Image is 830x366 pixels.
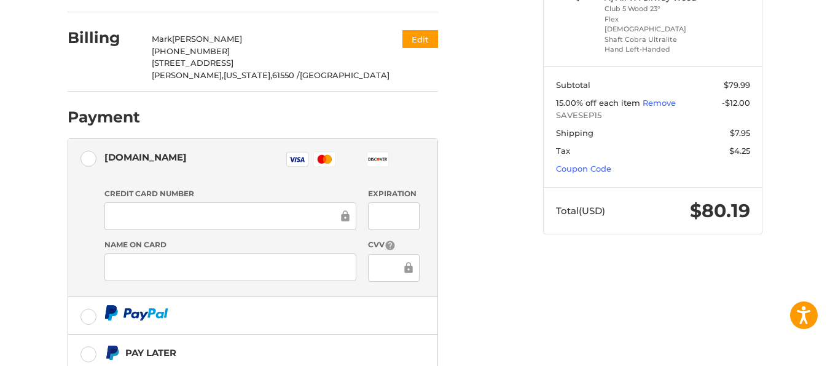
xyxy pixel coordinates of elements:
span: $79.99 [724,80,750,90]
span: Subtotal [556,80,590,90]
span: $7.95 [730,128,750,138]
span: [US_STATE], [224,70,272,80]
span: [PHONE_NUMBER] [152,46,230,56]
li: Club 5 Wood 23° [605,4,699,14]
img: Pay Later icon [104,345,120,360]
li: Hand Left-Handed [605,44,699,55]
span: Shipping [556,128,593,138]
iframe: Google Customer Reviews [729,333,830,366]
span: [GEOGRAPHIC_DATA] [300,70,390,80]
span: [PERSON_NAME], [152,70,224,80]
div: Pay Later [125,343,361,363]
span: 61550 / [272,70,300,80]
span: Mark [152,34,172,44]
h2: Billing [68,28,139,47]
span: -$12.00 [722,98,750,108]
a: Coupon Code [556,164,611,173]
span: [PERSON_NAME] [172,34,242,44]
li: Shaft Cobra Ultralite [605,34,699,45]
button: Edit [402,30,438,48]
span: 15.00% off each item [556,98,643,108]
a: Remove [643,98,676,108]
label: Expiration [368,188,419,199]
label: Credit Card Number [104,188,356,199]
label: CVV [368,239,419,251]
span: $4.25 [729,146,750,156]
span: Tax [556,146,570,156]
span: [STREET_ADDRESS] [152,58,233,68]
span: $80.19 [690,199,750,222]
img: PayPal icon [104,305,168,320]
div: [DOMAIN_NAME] [104,147,187,167]
label: Name on Card [104,239,356,250]
span: SAVESEP15 [556,109,750,122]
li: Flex [DEMOGRAPHIC_DATA] [605,14,699,34]
span: Total (USD) [556,205,605,217]
h2: Payment [68,108,140,127]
